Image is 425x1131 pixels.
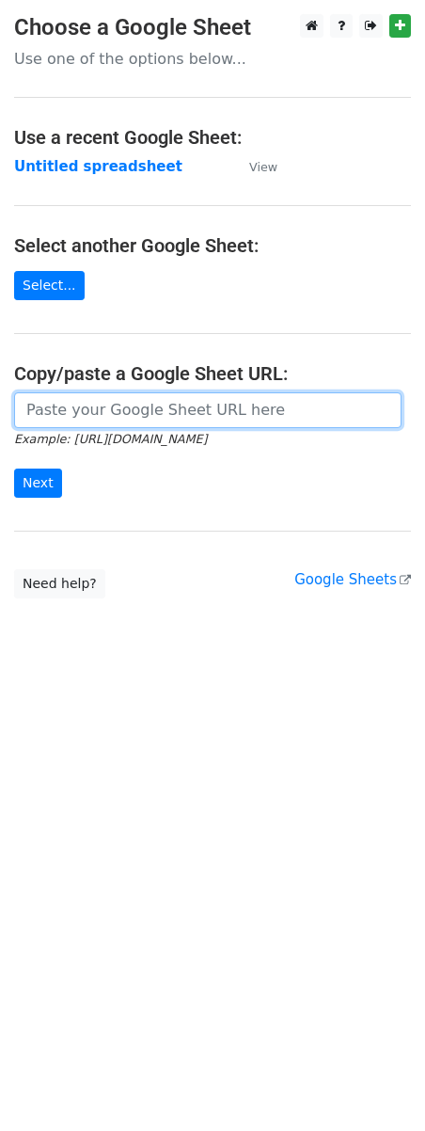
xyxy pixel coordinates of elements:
[14,126,411,149] h4: Use a recent Google Sheet:
[14,362,411,385] h4: Copy/paste a Google Sheet URL:
[14,158,182,175] a: Untitled spreadsheet
[14,569,105,598] a: Need help?
[294,571,411,588] a: Google Sheets
[14,49,411,69] p: Use one of the options below...
[14,432,207,446] small: Example: [URL][DOMAIN_NAME]
[14,271,85,300] a: Select...
[230,158,277,175] a: View
[14,392,401,428] input: Paste your Google Sheet URL here
[249,160,277,174] small: View
[14,14,411,41] h3: Choose a Google Sheet
[14,234,411,257] h4: Select another Google Sheet:
[331,1041,425,1131] iframe: Chat Widget
[14,469,62,498] input: Next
